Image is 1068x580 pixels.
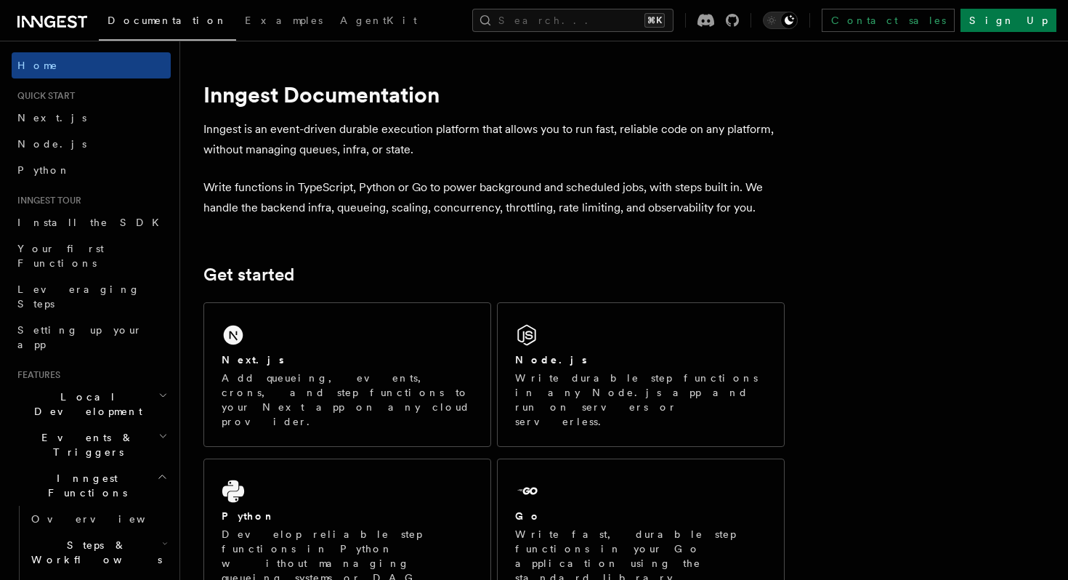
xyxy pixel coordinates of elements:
[25,506,171,532] a: Overview
[17,138,86,150] span: Node.js
[203,302,491,447] a: Next.jsAdd queueing, events, crons, and step functions to your Next app on any cloud provider.
[17,58,58,73] span: Home
[12,317,171,358] a: Setting up your app
[17,112,86,124] span: Next.js
[12,471,157,500] span: Inngest Functions
[17,217,168,228] span: Install the SDK
[644,13,665,28] kbd: ⌘K
[12,390,158,419] span: Local Development
[822,9,955,32] a: Contact sales
[12,195,81,206] span: Inngest tour
[515,353,587,367] h2: Node.js
[245,15,323,26] span: Examples
[203,119,785,160] p: Inngest is an event-driven durable execution platform that allows you to run fast, reliable code ...
[222,371,473,429] p: Add queueing, events, crons, and step functions to your Next app on any cloud provider.
[25,532,171,573] button: Steps & Workflows
[763,12,798,29] button: Toggle dark mode
[12,465,171,506] button: Inngest Functions
[12,90,75,102] span: Quick start
[331,4,426,39] a: AgentKit
[12,424,171,465] button: Events & Triggers
[222,353,284,367] h2: Next.js
[497,302,785,447] a: Node.jsWrite durable step functions in any Node.js app and run on servers or serverless.
[960,9,1056,32] a: Sign Up
[515,509,541,523] h2: Go
[17,243,104,269] span: Your first Functions
[12,235,171,276] a: Your first Functions
[236,4,331,39] a: Examples
[12,131,171,157] a: Node.js
[17,324,142,350] span: Setting up your app
[17,283,140,310] span: Leveraging Steps
[340,15,417,26] span: AgentKit
[31,513,181,525] span: Overview
[17,164,70,176] span: Python
[12,105,171,131] a: Next.js
[12,52,171,78] a: Home
[108,15,227,26] span: Documentation
[12,276,171,317] a: Leveraging Steps
[12,209,171,235] a: Install the SDK
[12,384,171,424] button: Local Development
[203,177,785,218] p: Write functions in TypeScript, Python or Go to power background and scheduled jobs, with steps bu...
[472,9,673,32] button: Search...⌘K
[203,265,294,285] a: Get started
[12,369,60,381] span: Features
[203,81,785,108] h1: Inngest Documentation
[25,538,162,567] span: Steps & Workflows
[222,509,275,523] h2: Python
[99,4,236,41] a: Documentation
[515,371,766,429] p: Write durable step functions in any Node.js app and run on servers or serverless.
[12,157,171,183] a: Python
[12,430,158,459] span: Events & Triggers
